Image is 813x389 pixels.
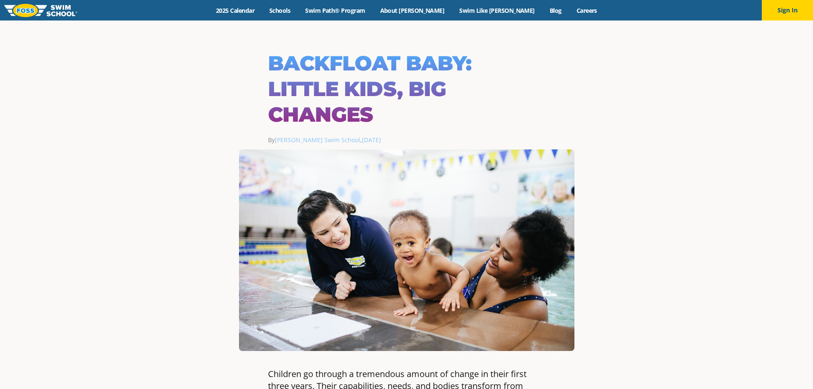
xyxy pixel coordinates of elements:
[275,136,360,144] a: [PERSON_NAME] Swim School
[4,4,77,17] img: FOSS Swim School Logo
[452,6,542,15] a: Swim Like [PERSON_NAME]
[569,6,604,15] a: Careers
[360,136,381,144] span: ,
[298,6,373,15] a: Swim Path® Program
[362,136,381,144] a: [DATE]
[373,6,452,15] a: About [PERSON_NAME]
[268,50,545,127] h1: Backfloat Baby: Little Kids, Big Changes
[268,136,360,144] span: By
[542,6,569,15] a: Blog
[262,6,298,15] a: Schools
[209,6,262,15] a: 2025 Calendar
